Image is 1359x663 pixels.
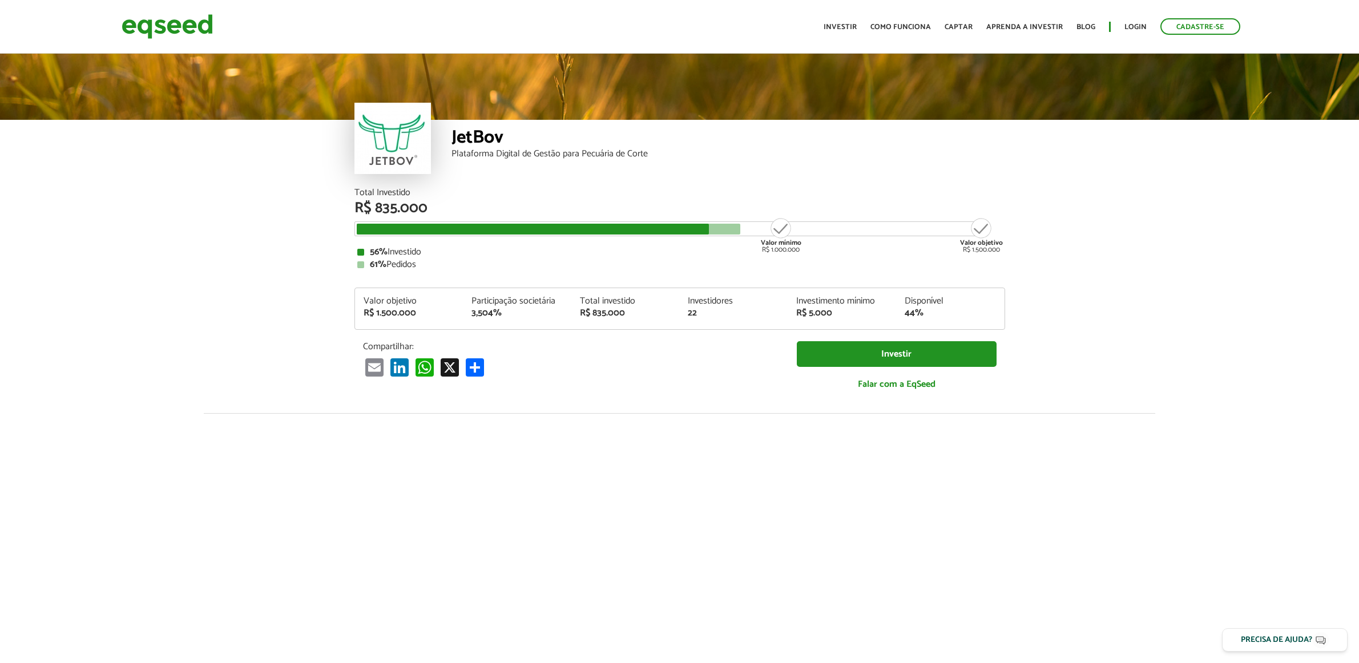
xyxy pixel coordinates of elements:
[796,309,888,318] div: R$ 5.000
[438,358,461,377] a: X
[413,358,436,377] a: WhatsApp
[688,309,779,318] div: 22
[370,244,388,260] strong: 56%
[364,309,455,318] div: R$ 1.500.000
[363,341,780,352] p: Compartilhar:
[363,358,386,377] a: Email
[357,260,1002,269] div: Pedidos
[471,297,563,306] div: Participação societária
[463,358,486,377] a: Compartilhar
[760,217,803,253] div: R$ 1.000.000
[796,297,888,306] div: Investimento mínimo
[761,237,801,248] strong: Valor mínimo
[1124,23,1147,31] a: Login
[905,309,996,318] div: 44%
[388,358,411,377] a: LinkedIn
[580,297,671,306] div: Total investido
[370,257,386,272] strong: 61%
[870,23,931,31] a: Como funciona
[1076,23,1095,31] a: Blog
[580,309,671,318] div: R$ 835.000
[354,188,1005,197] div: Total Investido
[471,309,563,318] div: 3,504%
[960,217,1003,253] div: R$ 1.500.000
[354,201,1005,216] div: R$ 835.000
[451,149,1005,159] div: Plataforma Digital de Gestão para Pecuária de Corte
[986,23,1063,31] a: Aprenda a investir
[945,23,973,31] a: Captar
[364,297,455,306] div: Valor objetivo
[797,341,997,367] a: Investir
[688,297,779,306] div: Investidores
[797,373,997,396] a: Falar com a EqSeed
[122,11,213,42] img: EqSeed
[357,248,1002,257] div: Investido
[451,128,1005,149] div: JetBov
[960,237,1003,248] strong: Valor objetivo
[905,297,996,306] div: Disponível
[824,23,857,31] a: Investir
[1160,18,1240,35] a: Cadastre-se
